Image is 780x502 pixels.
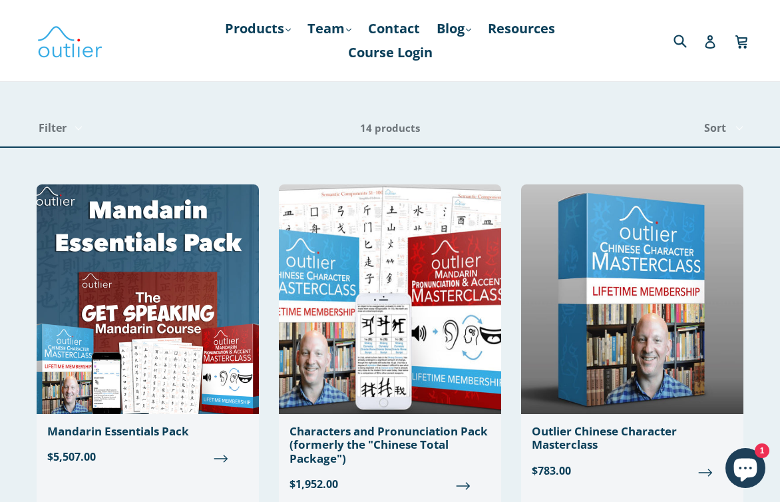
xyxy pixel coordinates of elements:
img: Chinese Total Package Outlier Linguistics [279,184,501,414]
a: Contact [361,17,427,41]
img: Mandarin Essentials Pack [37,184,259,414]
div: Outlier Chinese Character Masterclass [532,425,733,452]
div: Characters and Pronunciation Pack (formerly the "Chinese Total Package") [290,425,490,465]
a: Products [218,17,297,41]
input: Search [670,27,707,54]
img: Outlier Linguistics [37,21,103,60]
span: $783.00 [532,463,733,479]
a: Team [301,17,358,41]
a: Outlier Chinese Character Masterclass $783.00 [521,184,743,489]
span: $1,952.00 [290,476,490,492]
div: Mandarin Essentials Pack [47,425,248,438]
a: Mandarin Essentials Pack $5,507.00 [37,184,259,475]
span: 14 products [360,121,420,134]
inbox-online-store-chat: Shopify online store chat [721,448,769,491]
a: Course Login [341,41,439,65]
span: $5,507.00 [47,449,248,465]
a: Blog [430,17,478,41]
a: Resources [481,17,562,41]
img: Outlier Chinese Character Masterclass Outlier Linguistics [521,184,743,414]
